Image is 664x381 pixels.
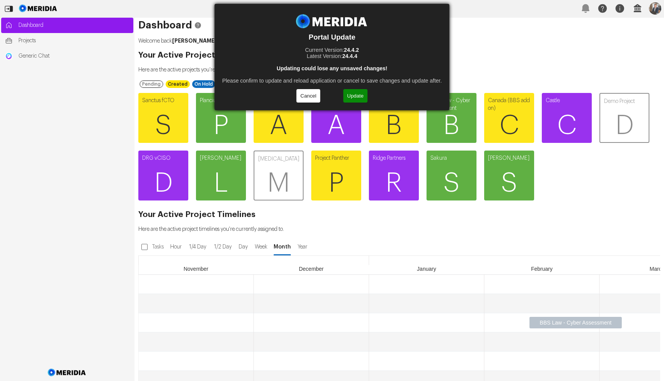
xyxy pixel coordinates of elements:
[542,93,592,143] a: CastleC
[237,243,249,251] span: Day
[484,160,534,206] span: S
[139,80,163,88] div: Pending
[196,160,246,206] span: L
[427,103,476,149] span: B
[138,225,660,233] p: Here are the active project timelines you're currently assigned to.
[427,93,476,143] a: BBS Law - Cyber AssessmentB
[196,151,246,200] a: [PERSON_NAME]L
[138,160,188,206] span: D
[187,243,208,251] span: 1/4 Day
[484,93,534,143] a: Canada (BBS add on)C
[1,33,133,48] a: Projects
[369,93,419,143] a: BactaB
[342,53,357,59] strong: 24.4.4
[599,93,649,143] a: Demo ProjectD
[649,2,661,15] img: Profile Icon
[212,243,233,251] span: 1/2 Day
[484,103,534,149] span: C
[369,151,419,200] a: Ridge PartnersR
[151,240,167,254] label: Tasks
[222,47,442,84] p: Current Version: Latest Version: Please confirm to update and reload application or cancel to sav...
[196,103,246,149] span: P
[311,160,361,206] span: P
[277,65,387,71] strong: Updating could lose any unsaved changes!
[169,243,183,251] span: Hour
[18,37,129,45] span: Projects
[369,160,419,206] span: R
[196,93,246,143] a: PlanciusP
[18,22,129,29] span: Dashboard
[253,243,269,251] span: Week
[294,12,370,31] img: Meridia Logo
[138,51,660,59] h2: Your Active Projects
[311,93,361,143] a: [GEOGRAPHIC_DATA]A
[254,151,304,200] a: [MEDICAL_DATA]M
[1,18,133,33] a: Dashboard
[273,243,292,251] span: Month
[138,151,188,200] a: DRG vCISOD
[138,22,660,29] h1: Dashboard
[138,37,660,45] p: Welcome back .
[311,103,361,149] span: A
[344,47,359,53] strong: 24.4.2
[172,38,217,43] strong: [PERSON_NAME]
[343,89,367,103] button: Update
[222,33,442,41] h3: Portal Update
[600,103,649,149] span: D
[18,52,129,60] span: Generic Chat
[311,151,361,200] a: Project PantherP
[254,93,304,143] a: AlenaA
[297,89,320,103] button: Cancel
[295,243,309,251] span: Year
[46,364,88,381] img: Meridia Logo
[166,80,190,88] div: Created
[254,160,303,206] span: M
[138,211,660,219] h2: Your Active Project Timelines
[484,151,534,200] a: [PERSON_NAME]S
[542,103,592,149] span: C
[5,52,13,60] img: Generic Chat
[427,151,476,200] a: SakuraS
[254,103,304,149] span: A
[138,93,188,143] a: Sanctus fCTOS
[427,160,476,206] span: S
[138,103,188,149] span: S
[369,103,419,149] span: B
[1,48,133,64] a: Generic ChatGeneric Chat
[138,66,660,74] p: Here are the active projects you're currently assigned to.
[192,80,215,88] div: On Hold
